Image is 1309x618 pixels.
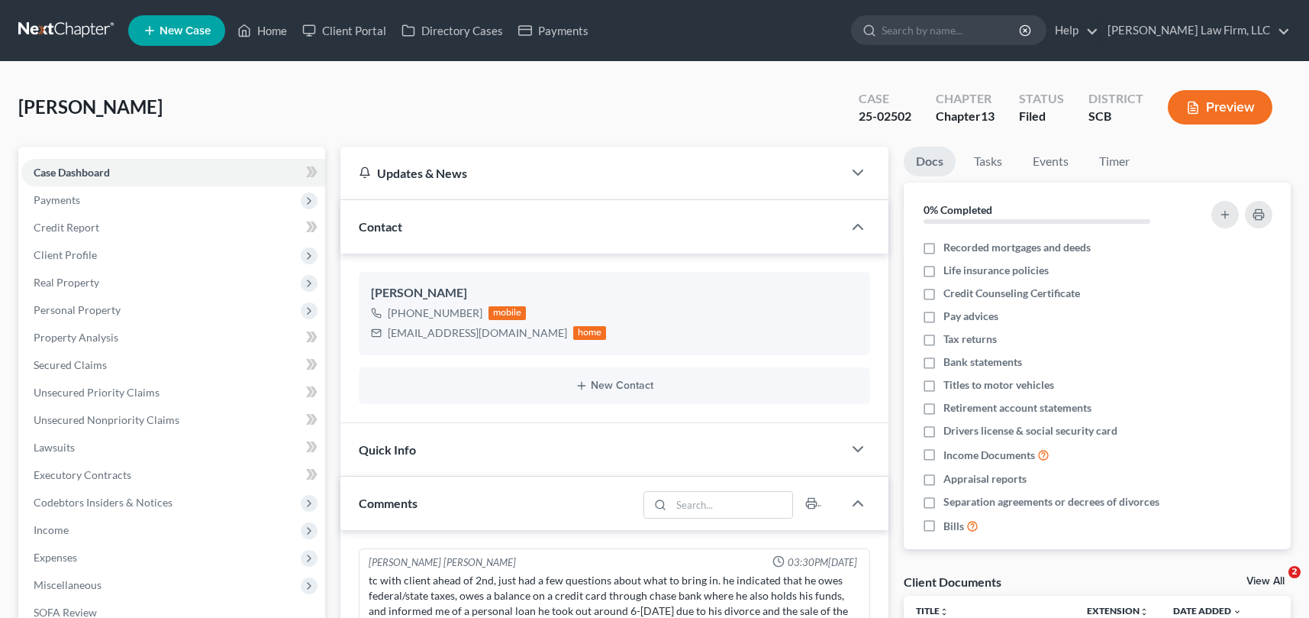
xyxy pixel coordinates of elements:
div: SCB [1088,108,1143,125]
iframe: Intercom live chat [1257,566,1294,603]
span: Quick Info [359,442,416,457]
a: Credit Report [21,214,325,241]
span: Real Property [34,276,99,289]
div: [EMAIL_ADDRESS][DOMAIN_NAME] [388,325,567,341]
span: Unsecured Priority Claims [34,386,160,399]
a: Secured Claims [21,351,325,379]
span: Appraisal reports [943,471,1027,487]
a: Date Added expand_more [1173,605,1242,616]
div: Chapter [936,108,995,125]
a: Case Dashboard [21,159,325,186]
span: Life insurance policies [943,263,1049,278]
div: Client Documents [904,574,1001,590]
span: Drivers license & social security card [943,423,1117,438]
div: Case [859,90,911,108]
div: Updates & News [359,165,824,181]
span: Executory Contracts [34,468,131,481]
div: Chapter [936,90,995,108]
div: Filed [1019,108,1064,125]
a: Extensionunfold_more [1087,605,1149,616]
a: View All [1246,576,1285,587]
a: [PERSON_NAME] Law Firm, LLC [1100,17,1290,44]
span: [PERSON_NAME] [18,95,163,118]
span: Expenses [34,551,77,564]
a: Events [1020,147,1081,176]
a: Lawsuits [21,434,325,461]
span: Income Documents [943,448,1035,463]
div: District [1088,90,1143,108]
span: Bills [943,519,964,534]
a: Home [230,17,295,44]
span: Personal Property [34,303,121,316]
span: Property Analysis [34,331,118,344]
a: Payments [511,17,596,44]
i: unfold_more [1140,607,1149,616]
span: Recorded mortgages and deeds [943,240,1091,255]
span: Case Dashboard [34,166,110,179]
span: 03:30PM[DATE] [788,555,857,570]
span: Client Profile [34,248,97,261]
span: Unsecured Nonpriority Claims [34,413,179,426]
span: Separation agreements or decrees of divorces [943,494,1159,510]
button: New Contact [371,380,858,392]
div: [PERSON_NAME] [PERSON_NAME] [369,555,516,570]
a: Titleunfold_more [916,605,949,616]
span: Payments [34,193,80,206]
span: Pay advices [943,309,998,324]
span: 2 [1288,566,1301,578]
i: expand_more [1233,607,1242,616]
span: New Case [160,25,211,37]
span: Contact [359,219,402,234]
a: Directory Cases [394,17,511,44]
div: home [573,326,607,340]
div: mobile [488,306,527,320]
span: Lawsuits [34,441,75,454]
span: Codebtors Insiders & Notices [34,496,172,509]
input: Search by name... [882,16,1021,44]
a: Unsecured Priority Claims [21,379,325,406]
span: 13 [981,108,995,123]
a: Client Portal [295,17,394,44]
a: Docs [904,147,956,176]
a: Unsecured Nonpriority Claims [21,406,325,434]
div: 25-02502 [859,108,911,125]
span: Titles to motor vehicles [943,377,1054,393]
span: Retirement account statements [943,400,1091,416]
a: Tasks [962,147,1014,176]
button: Preview [1168,90,1272,125]
span: Tax returns [943,332,997,347]
span: Secured Claims [34,358,107,371]
i: unfold_more [940,607,949,616]
strong: 0% Completed [924,203,992,216]
span: Comments [359,496,418,510]
input: Search... [671,492,792,518]
div: [PERSON_NAME] [371,284,858,303]
div: Status [1019,90,1064,108]
a: Timer [1087,147,1142,176]
span: Bank statements [943,354,1022,370]
span: Income [34,523,69,536]
a: Property Analysis [21,324,325,351]
div: [PHONE_NUMBER] [388,306,482,321]
a: Help [1047,17,1098,44]
span: Credit Counseling Certificate [943,286,1080,301]
span: Credit Report [34,221,99,234]
span: Miscellaneous [34,578,102,591]
a: Executory Contracts [21,461,325,489]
